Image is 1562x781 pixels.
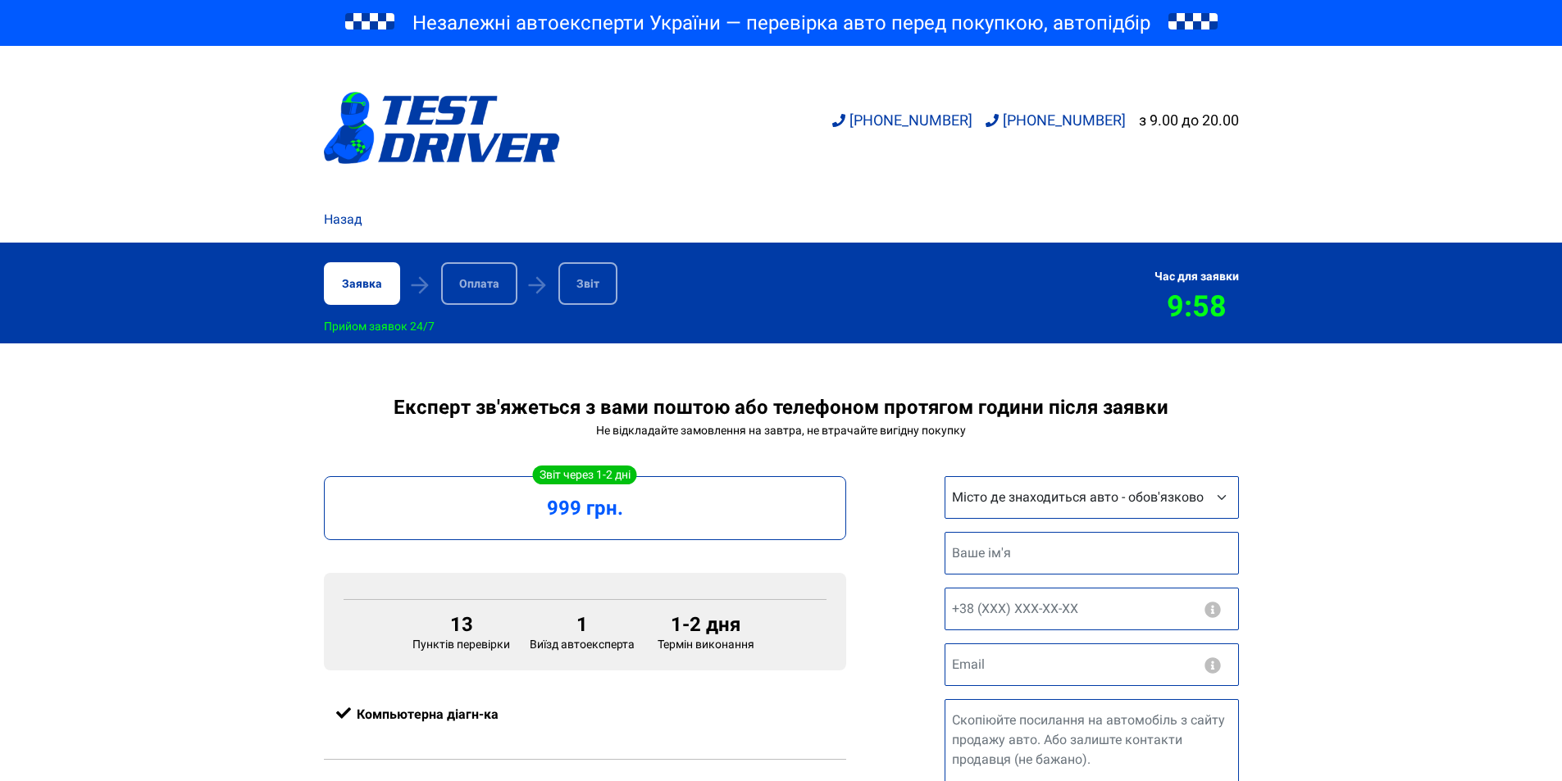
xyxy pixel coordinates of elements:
[945,588,1239,630] input: +38 (XXX) XXX-XX-XX
[324,92,560,164] img: logotype@3x
[520,613,644,651] div: Виїзд автоексперта
[412,613,510,636] div: 13
[832,111,972,129] a: [PHONE_NUMBER]
[324,320,435,333] div: Прийом заявок 24/7
[324,424,1239,437] div: Не відкладайте замовлення на завтра, не втрачайте вигідну покупку
[324,210,362,229] a: Назад
[1203,657,1223,674] button: Ніякого спаму, на електронну пошту приходить звіт.
[344,497,826,520] div: 999 грн.
[324,52,560,203] a: logotype@3x
[558,262,617,305] div: Звіт
[336,703,834,726] div: Компьютерна діагн-ка
[441,262,517,305] div: Оплата
[1203,602,1223,618] button: Ніяких СМС і Viber розсилок. Зв'язок з експертом або екстрені питання.
[986,111,1126,129] a: [PHONE_NUMBER]
[324,396,1239,419] div: Експерт зв'яжеться з вами поштою або телефоном протягом години після заявки
[403,613,520,651] div: Пунктів перевірки
[1154,270,1239,283] div: Час для заявки
[1154,289,1239,324] div: 9:58
[644,613,767,651] div: Термін виконання
[945,532,1239,574] input: Ваше ім'я
[324,262,400,305] div: Заявка
[412,10,1150,36] span: Незалежні автоексперти України — перевірка авто перед покупкою, автопідбір
[945,643,1239,686] input: Email
[530,613,635,636] div: 1
[654,613,757,636] div: 1-2 дня
[1139,111,1239,129] div: з 9.00 до 20.00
